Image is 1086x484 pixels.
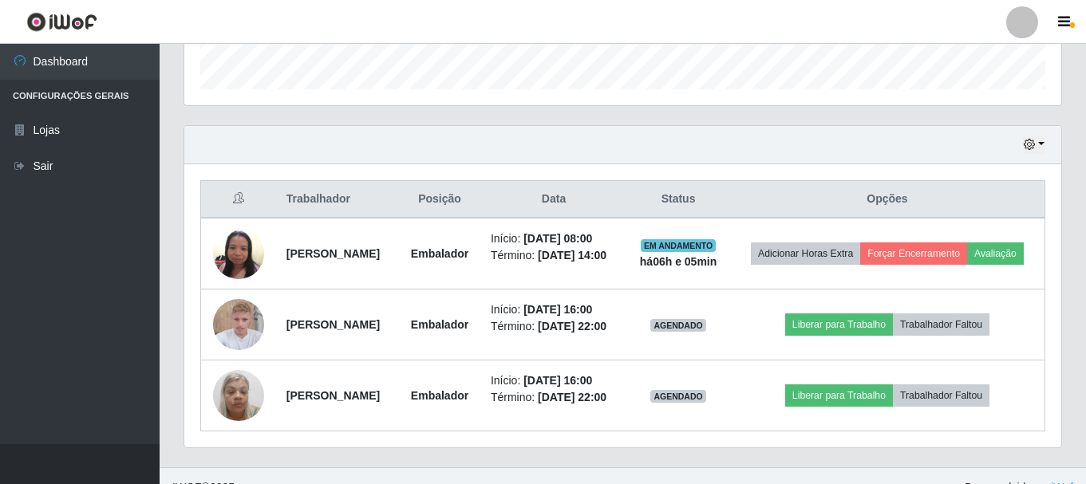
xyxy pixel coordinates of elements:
[286,318,380,331] strong: [PERSON_NAME]
[785,384,893,407] button: Liberar para Trabalho
[491,230,617,247] li: Início:
[491,372,617,389] li: Início:
[893,313,989,336] button: Trabalhador Faltou
[213,219,264,287] img: 1721259813079.jpeg
[411,318,468,331] strong: Embalador
[398,181,481,218] th: Posição
[650,390,706,403] span: AGENDADO
[523,374,592,387] time: [DATE] 16:00
[213,361,264,429] img: 1734130830737.jpeg
[286,247,380,260] strong: [PERSON_NAME]
[626,181,730,218] th: Status
[491,301,617,318] li: Início:
[538,391,606,403] time: [DATE] 22:00
[538,249,606,262] time: [DATE] 14:00
[411,389,468,402] strong: Embalador
[481,181,626,218] th: Data
[286,389,380,402] strong: [PERSON_NAME]
[523,232,592,245] time: [DATE] 08:00
[860,242,967,265] button: Forçar Encerramento
[491,389,617,406] li: Término:
[640,255,717,268] strong: há 06 h e 05 min
[751,242,860,265] button: Adicionar Horas Extra
[785,313,893,336] button: Liberar para Trabalho
[213,290,264,358] img: 1710091653960.jpeg
[277,181,398,218] th: Trabalhador
[893,384,989,407] button: Trabalhador Faltou
[26,12,97,32] img: CoreUI Logo
[538,320,606,333] time: [DATE] 22:00
[730,181,1045,218] th: Opções
[641,239,717,252] span: EM ANDAMENTO
[523,303,592,316] time: [DATE] 16:00
[491,247,617,264] li: Término:
[967,242,1024,265] button: Avaliação
[491,318,617,335] li: Término:
[650,319,706,332] span: AGENDADO
[411,247,468,260] strong: Embalador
